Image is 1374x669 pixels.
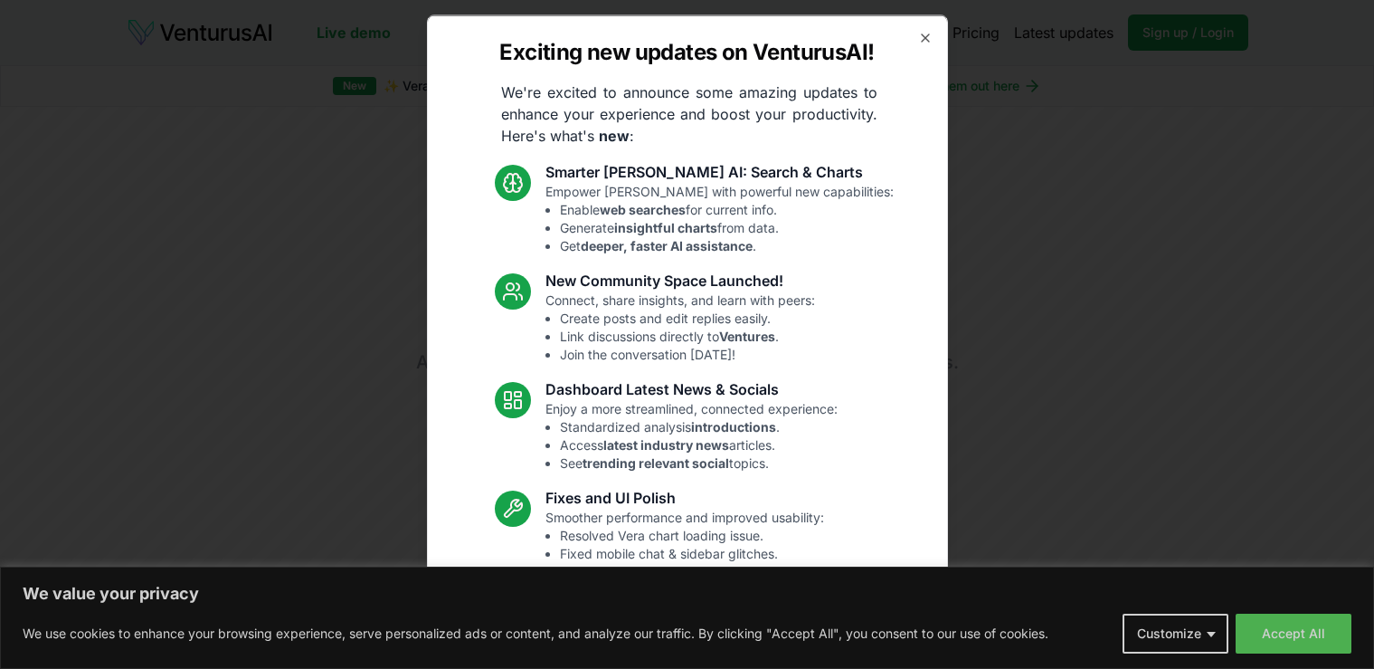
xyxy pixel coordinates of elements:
[583,454,729,470] strong: trending relevant social
[560,345,815,363] li: Join the conversation [DATE]!
[599,126,630,144] strong: new
[545,291,815,363] p: Connect, share insights, and learn with peers:
[560,435,838,454] li: Access articles.
[614,219,717,234] strong: insightful charts
[545,182,894,254] p: Empower [PERSON_NAME] with powerful new capabilities:
[560,218,894,236] li: Generate from data.
[581,237,753,253] strong: deeper, faster AI assistance
[560,200,894,218] li: Enable for current info.
[560,327,815,345] li: Link discussions directly to .
[603,436,729,452] strong: latest industry news
[560,544,824,562] li: Fixed mobile chat & sidebar glitches.
[545,160,894,182] h3: Smarter [PERSON_NAME] AI: Search & Charts
[545,269,815,291] h3: New Community Space Launched!
[487,81,892,146] p: We're excited to announce some amazing updates to enhance your experience and boost your producti...
[560,309,815,327] li: Create posts and edit replies easily.
[560,562,824,580] li: Enhanced overall UI consistency.
[499,37,874,66] h2: Exciting new updates on VenturusAI!
[691,418,776,434] strong: introductions
[560,417,838,435] li: Standardized analysis .
[545,399,838,472] p: Enjoy a more streamlined, connected experience:
[560,236,894,254] li: Get .
[545,508,824,580] p: Smoother performance and improved usability:
[719,328,775,343] strong: Ventures
[600,201,686,216] strong: web searches
[560,454,838,472] li: See topics.
[560,526,824,544] li: Resolved Vera chart loading issue.
[545,378,838,399] h3: Dashboard Latest News & Socials
[545,486,824,508] h3: Fixes and UI Polish
[485,595,890,660] p: These updates are designed to make VenturusAI more powerful, intuitive, and user-friendly. Let us...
